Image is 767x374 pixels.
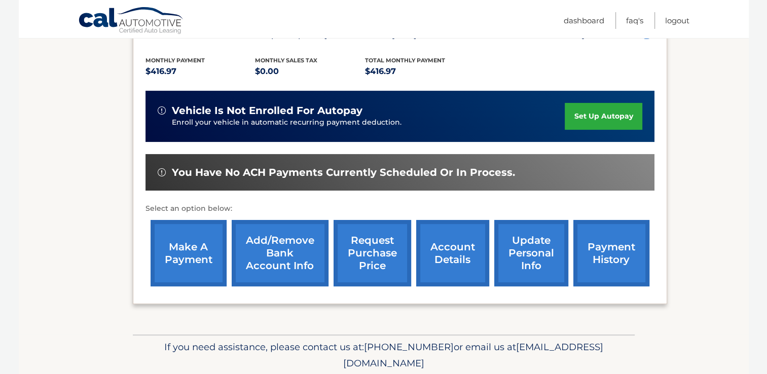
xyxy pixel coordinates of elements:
p: If you need assistance, please contact us at: or email us at [139,339,628,371]
a: Add/Remove bank account info [232,220,328,286]
a: set up autopay [565,103,642,130]
a: Cal Automotive [78,7,185,36]
span: Monthly Payment [145,57,205,64]
a: account details [416,220,489,286]
span: [EMAIL_ADDRESS][DOMAIN_NAME] [343,341,603,369]
p: Enroll your vehicle in automatic recurring payment deduction. [172,117,565,128]
a: request purchase price [334,220,411,286]
p: $0.00 [255,64,365,79]
span: [PHONE_NUMBER] [364,341,454,353]
span: vehicle is not enrolled for autopay [172,104,362,117]
p: $416.97 [365,64,475,79]
a: Logout [665,12,689,29]
span: You have no ACH payments currently scheduled or in process. [172,166,515,179]
a: FAQ's [626,12,643,29]
a: make a payment [151,220,227,286]
img: alert-white.svg [158,168,166,176]
span: Total Monthly Payment [365,57,445,64]
a: payment history [573,220,649,286]
a: Dashboard [564,12,604,29]
p: Select an option below: [145,203,654,215]
span: Monthly sales Tax [255,57,317,64]
img: alert-white.svg [158,106,166,115]
p: $416.97 [145,64,255,79]
a: update personal info [494,220,568,286]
